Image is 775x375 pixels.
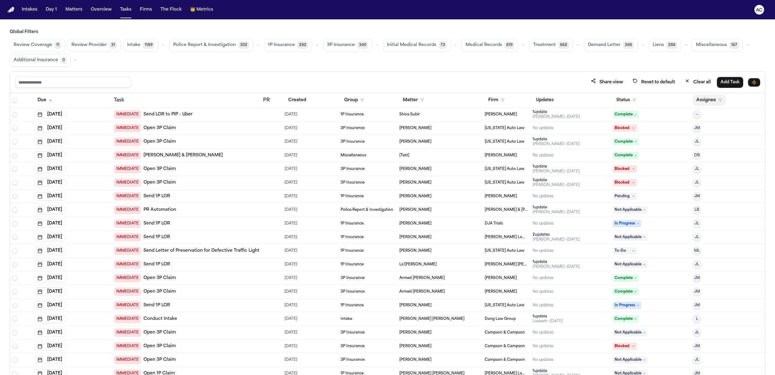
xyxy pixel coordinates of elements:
[504,41,514,49] span: 619
[533,42,556,48] span: Treatment
[653,42,664,48] span: Liens
[61,57,67,64] span: 0
[10,29,765,35] h3: Global Filters
[383,39,451,51] button: Initial Medical Records73
[327,42,355,48] span: 3P Insurance
[109,41,117,49] span: 31
[10,39,65,51] button: Review Coverage11
[88,4,114,15] button: Overview
[696,42,727,48] span: Miscellaneous
[268,42,295,48] span: 1P Insurance
[681,77,714,88] button: Clear all
[137,4,154,15] button: Firms
[173,42,236,48] span: Police Report & Investigation
[238,41,249,49] span: 302
[123,39,158,51] button: Intake1189
[188,4,216,15] button: crownMetrics
[584,39,638,51] button: Demand Letter266
[158,4,184,15] button: The Flock
[748,78,760,87] button: Immediate Task
[558,41,569,49] span: 662
[387,42,436,48] span: Initial Medical Records
[666,41,677,49] span: 288
[529,39,573,51] button: Treatment662
[10,54,71,67] button: Additional Insurance0
[649,39,681,51] button: Liens288
[717,77,743,88] button: Add Task
[19,4,40,15] button: Intakes
[63,4,85,15] button: Matters
[729,41,739,49] span: 167
[169,39,253,51] button: Police Report & Investigation302
[629,77,679,88] button: Reset to default
[143,41,154,49] span: 1189
[588,42,621,48] span: Demand Letter
[439,41,447,49] span: 73
[587,77,627,88] button: Share view
[357,41,368,49] span: 340
[14,42,52,48] span: Review Coverage
[118,4,134,15] button: Tasks
[297,41,308,49] span: 282
[7,7,15,13] img: Finch Logo
[14,57,58,63] span: Additional Insurance
[466,42,502,48] span: Medical Records
[623,41,634,49] span: 266
[43,4,59,15] button: Day 1
[462,39,518,51] button: Medical Records619
[323,39,372,51] button: 3P Insurance340
[264,39,312,51] button: 1P Insurance282
[127,42,140,48] span: Intake
[71,42,107,48] span: Review Provider
[68,39,121,51] button: Review Provider31
[692,39,743,51] button: Miscellaneous167
[54,41,61,49] span: 11
[7,7,15,13] a: Home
